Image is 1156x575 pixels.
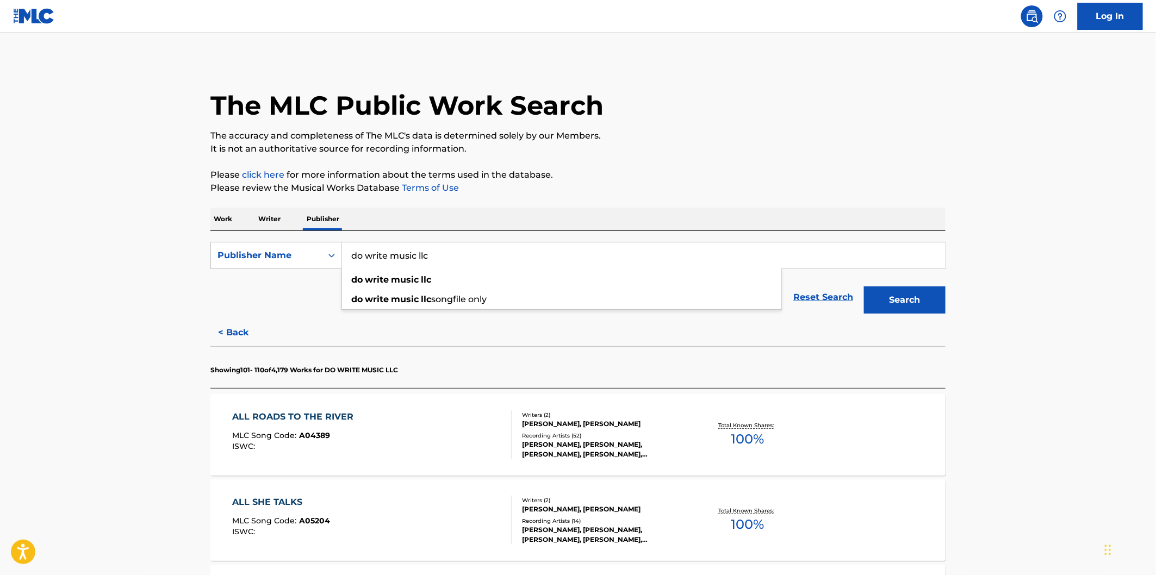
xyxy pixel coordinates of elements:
div: Help [1049,5,1071,27]
p: Writer [255,208,284,230]
div: Writers ( 2 ) [522,496,686,504]
p: Total Known Shares: [718,421,776,429]
h1: The MLC Public Work Search [210,89,604,122]
p: Showing 101 - 110 of 4,179 Works for DO WRITE MUSIC LLC [210,365,398,375]
img: MLC Logo [13,8,55,24]
strong: llc [421,274,431,285]
div: [PERSON_NAME], [PERSON_NAME], [PERSON_NAME], [PERSON_NAME], [PERSON_NAME] [522,440,686,459]
img: search [1026,10,1039,23]
p: Please for more information about the terms used in the database. [210,168,946,182]
button: Search [864,286,946,314]
a: Terms of Use [400,183,459,193]
span: A04389 [300,430,331,440]
div: [PERSON_NAME], [PERSON_NAME] [522,504,686,514]
div: Drag [1105,534,1111,566]
div: ALL SHE TALKS [233,496,331,509]
span: ISWC : [233,441,258,451]
button: < Back [210,319,276,346]
strong: music [391,274,419,285]
strong: llc [421,294,431,304]
div: Recording Artists ( 14 ) [522,517,686,525]
a: ALL SHE TALKSMLC Song Code:A05204ISWC:Writers (2)[PERSON_NAME], [PERSON_NAME]Recording Artists (1... [210,479,946,561]
p: Publisher [303,208,343,230]
iframe: Chat Widget [1102,523,1156,575]
div: Publisher Name [217,249,315,262]
span: 100 % [731,515,764,534]
p: Total Known Shares: [718,507,776,515]
strong: write [365,274,389,285]
span: MLC Song Code : [233,430,300,440]
img: help [1054,10,1067,23]
div: Recording Artists ( 52 ) [522,432,686,440]
strong: write [365,294,389,304]
span: A05204 [300,516,331,526]
p: Please review the Musical Works Database [210,182,946,195]
p: It is not an authoritative source for recording information. [210,142,946,155]
span: MLC Song Code : [233,516,300,526]
strong: do [351,274,363,285]
strong: do [351,294,363,304]
a: click here [242,170,284,180]
span: songfile only [431,294,487,304]
a: Public Search [1021,5,1043,27]
span: 100 % [731,429,764,449]
span: ISWC : [233,527,258,536]
a: ALL ROADS TO THE RIVERMLC Song Code:A04389ISWC:Writers (2)[PERSON_NAME], [PERSON_NAME]Recording A... [210,394,946,476]
div: ALL ROADS TO THE RIVER [233,410,359,423]
div: Writers ( 2 ) [522,411,686,419]
p: Work [210,208,235,230]
strong: music [391,294,419,304]
form: Search Form [210,242,946,319]
a: Log In [1078,3,1143,30]
p: The accuracy and completeness of The MLC's data is determined solely by our Members. [210,129,946,142]
div: [PERSON_NAME], [PERSON_NAME] [522,419,686,429]
a: Reset Search [788,285,859,309]
div: [PERSON_NAME], [PERSON_NAME], [PERSON_NAME], [PERSON_NAME], [PERSON_NAME] [522,525,686,545]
